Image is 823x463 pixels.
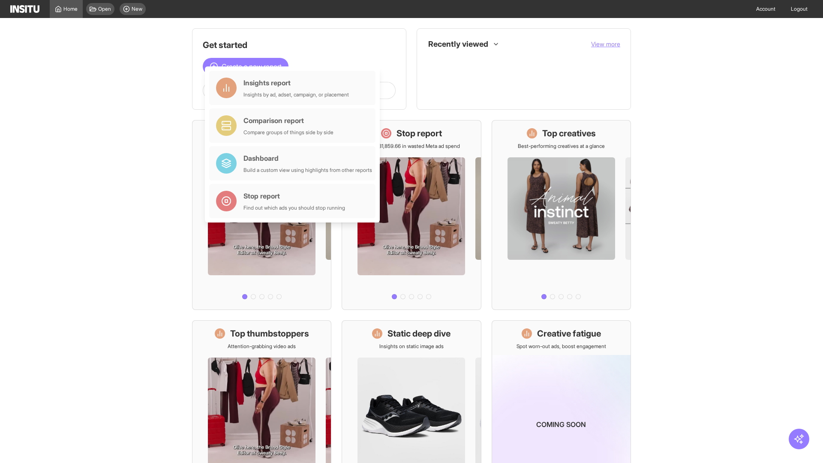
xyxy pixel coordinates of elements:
[387,328,451,340] h1: Static deep dive
[363,143,460,150] p: Save £31,859.66 in wasted Meta ad spend
[243,91,349,98] div: Insights by ad, adset, campaign, or placement
[492,120,631,310] a: Top creativesBest-performing creatives at a glance
[230,328,309,340] h1: Top thumbstoppers
[192,120,331,310] a: What's live nowSee all active ads instantly
[63,6,78,12] span: Home
[203,58,288,75] button: Create a new report
[243,129,333,136] div: Compare groups of things side by side
[591,40,620,48] button: View more
[243,115,333,126] div: Comparison report
[396,127,442,139] h1: Stop report
[222,61,282,72] span: Create a new report
[518,143,605,150] p: Best-performing creatives at a glance
[203,39,396,51] h1: Get started
[243,78,349,88] div: Insights report
[542,127,596,139] h1: Top creatives
[379,343,444,350] p: Insights on static image ads
[132,6,142,12] span: New
[243,167,372,174] div: Build a custom view using highlights from other reports
[342,120,481,310] a: Stop reportSave £31,859.66 in wasted Meta ad spend
[98,6,111,12] span: Open
[10,5,39,13] img: Logo
[243,191,345,201] div: Stop report
[243,204,345,211] div: Find out which ads you should stop running
[228,343,296,350] p: Attention-grabbing video ads
[243,153,372,163] div: Dashboard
